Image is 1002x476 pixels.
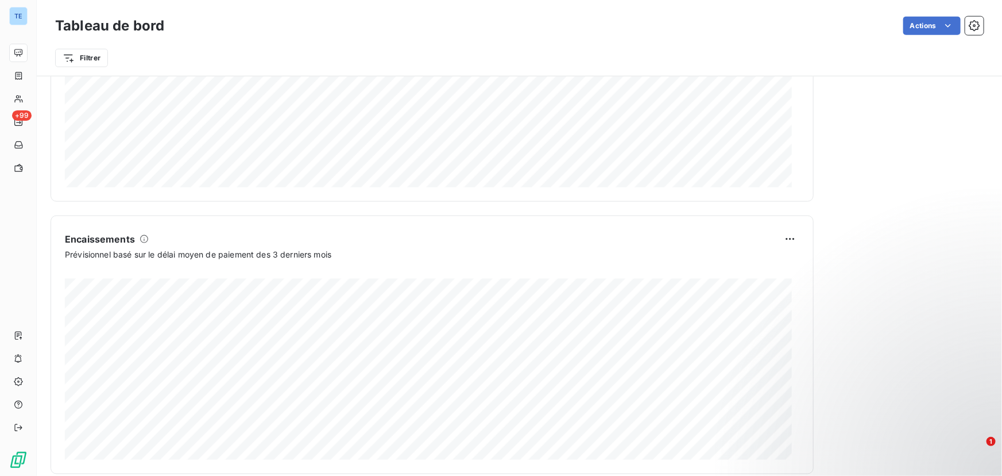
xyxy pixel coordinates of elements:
[772,364,1002,445] iframe: Intercom notifications message
[65,232,135,246] h6: Encaissements
[12,110,32,121] span: +99
[55,16,164,36] h3: Tableau de bord
[986,437,996,446] span: 1
[55,49,108,67] button: Filtrer
[9,451,28,469] img: Logo LeanPay
[65,248,331,260] span: Prévisionnel basé sur le délai moyen de paiement des 3 derniers mois
[963,437,991,465] iframe: Intercom live chat
[903,17,961,35] button: Actions
[9,7,28,25] div: TE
